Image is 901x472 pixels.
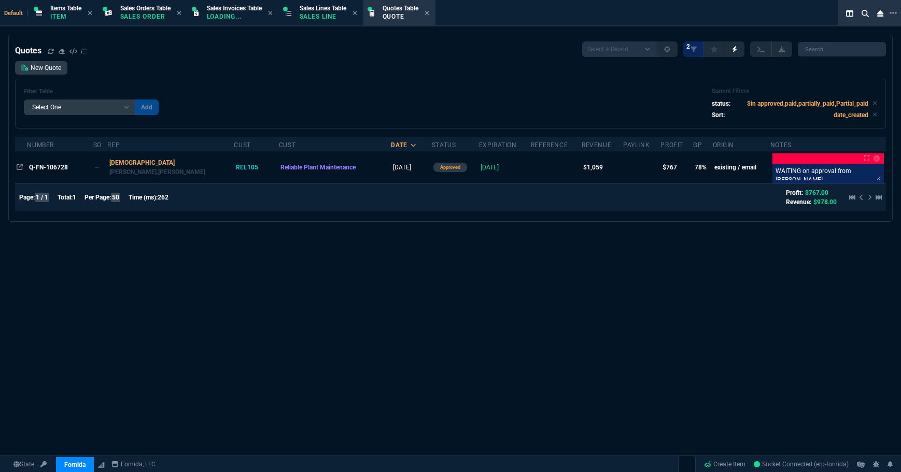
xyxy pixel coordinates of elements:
[17,164,23,171] nx-icon: Open In Opposite Panel
[19,194,35,201] span: Page:
[770,141,792,149] div: Notes
[623,141,650,149] div: PayLink
[107,151,234,183] td: double click to filter by Rep
[268,9,273,18] nx-icon: Close Tab
[712,99,730,108] p: status:
[158,194,168,201] span: 262
[15,61,67,75] a: New Quote
[479,151,531,183] td: [DATE]
[207,5,262,12] span: Sales Invoices Table
[660,141,683,149] div: profit
[786,198,811,206] span: Revenue:
[712,88,877,95] h6: Current Filters
[531,151,582,183] td: undefined
[300,5,346,12] span: Sales Lines Table
[712,110,725,120] p: Sort:
[24,88,159,95] h6: Filter Table
[531,141,568,149] div: Reference
[754,460,849,469] a: Bf3OAqLtexAnlFB5AADk
[279,141,295,149] div: Cust
[108,460,159,469] a: msbcCompanyName
[432,141,456,149] div: Status
[109,158,233,167] p: [DEMOGRAPHIC_DATA]
[236,164,258,171] span: REL105
[93,151,108,183] td: Open SO in Expanded View
[4,10,27,17] span: Default
[857,7,873,20] nx-icon: Search
[686,42,690,51] span: 2
[234,141,250,149] div: Cust
[93,141,102,149] div: SO
[300,12,346,21] p: Sales Line
[120,5,171,12] span: Sales Orders Table
[37,460,50,469] a: API TOKEN
[10,460,37,469] a: Global State
[425,9,429,18] nx-icon: Close Tab
[111,193,120,202] span: 50
[129,194,158,201] span: Time (ms):
[109,167,233,177] p: [PERSON_NAME].[PERSON_NAME]
[842,7,857,20] nx-icon: Split Panels
[50,12,81,21] p: Item
[834,111,868,119] code: date_created
[714,163,769,172] p: existing / email
[873,7,888,20] nx-icon: Close Workbench
[95,163,104,172] div: --
[713,141,735,149] div: origin
[383,12,418,21] p: Quote
[582,141,611,149] div: Revenue
[798,42,886,56] input: Search
[50,5,81,12] span: Items Table
[890,8,897,18] nx-icon: Open New Tab
[700,456,750,472] a: Create Item
[280,164,356,171] span: Reliable Plant Maintenance
[479,141,517,149] div: Expiration
[85,194,111,201] span: Per Page:
[786,189,803,196] span: Profit:
[813,198,837,206] span: $978.00
[27,141,54,149] div: Number
[805,189,828,196] span: $767.00
[29,164,68,171] span: Q-FN-106728
[663,164,677,171] span: $767
[754,461,849,468] span: Socket Connected (erp-fornida)
[88,9,92,18] nx-icon: Close Tab
[353,9,357,18] nx-icon: Close Tab
[58,194,73,201] span: Total:
[383,5,418,12] span: Quotes Table
[693,141,702,149] div: GP
[120,12,171,21] p: Sales Order
[747,100,868,107] code: $in approved,paid,partially_paid,Partial_paid
[73,194,76,201] span: 1
[695,164,707,171] span: 78%
[107,141,120,149] div: Rep
[15,45,41,57] h4: Quotes
[391,141,407,149] div: Date
[391,151,431,183] td: [DATE]
[583,164,603,171] span: $1,059
[207,12,259,21] p: Loading...
[177,9,181,18] nx-icon: Close Tab
[35,193,49,202] span: 1 / 1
